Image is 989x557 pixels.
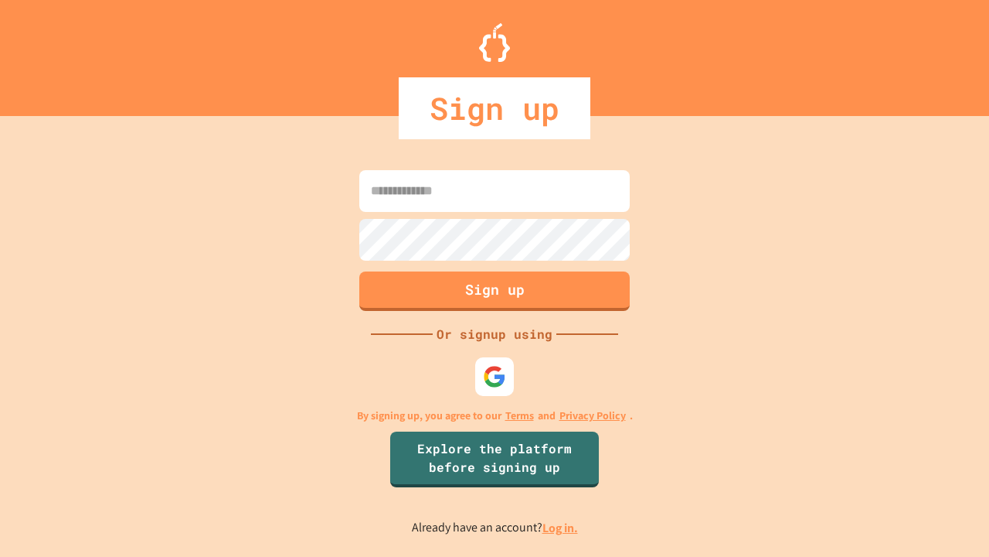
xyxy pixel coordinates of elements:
[924,495,974,542] iframe: chat widget
[412,518,578,538] p: Already have an account?
[359,272,630,311] button: Sign up
[399,77,590,139] div: Sign up
[357,408,633,424] p: By signing up, you agree to our and .
[542,520,578,536] a: Log in.
[505,408,534,424] a: Terms
[861,428,974,494] iframe: chat widget
[483,365,506,388] img: google-icon.svg
[479,23,510,62] img: Logo.svg
[390,432,599,487] a: Explore the platform before signing up
[559,408,626,424] a: Privacy Policy
[433,325,556,343] div: Or signup using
